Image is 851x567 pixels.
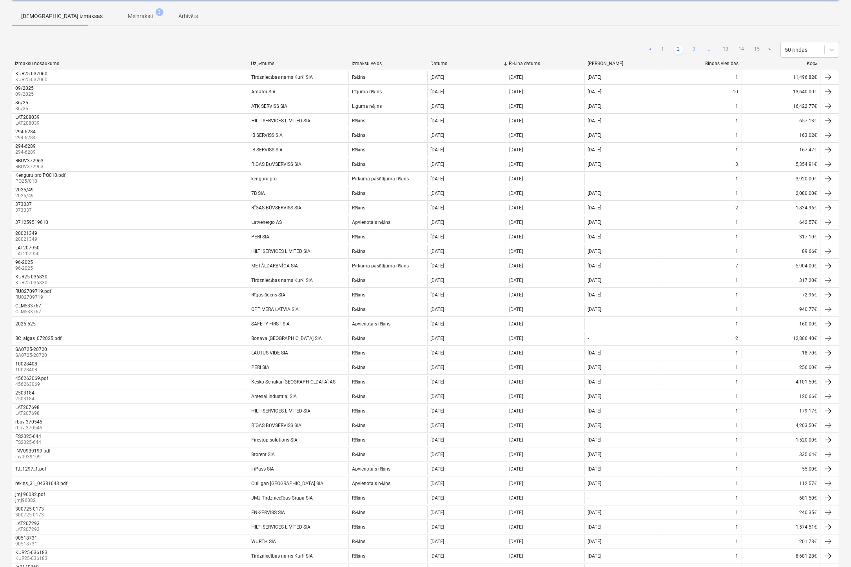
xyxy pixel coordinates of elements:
div: KUR25-036830 [15,274,47,280]
div: 1 [736,104,739,109]
div: 642.57€ [742,216,820,229]
p: [DEMOGRAPHIC_DATA] izmaksas [21,12,103,20]
div: HILTI SERVICES LIMITED SIA [251,408,310,414]
div: 1 [736,234,739,240]
div: [DATE] [431,176,445,182]
div: kenguru pro [251,176,277,182]
div: [DATE] [509,133,523,138]
div: 09/2025 [15,85,34,91]
div: 294-6284 [15,129,36,134]
div: 16,422.77€ [742,100,820,113]
div: Apvienotais rēķins [352,321,390,327]
div: 1 [736,292,739,298]
div: [DATE] [588,263,602,269]
div: SA0725-20720 [15,347,47,352]
div: 1 [736,481,739,486]
div: 1 [736,466,739,472]
div: [DATE] [431,147,445,153]
p: 294-6289 [15,149,37,156]
div: OLM533767 [15,303,41,309]
div: 1 [736,495,739,501]
div: 3,920.00€ [742,173,820,185]
div: [DATE] [509,495,523,501]
div: InPass SIA [251,466,274,472]
div: METĀLDARBNĪCA SIA [251,263,298,269]
div: 240.35€ [742,506,820,519]
div: [DATE] [509,234,523,240]
div: 2025-525 [15,321,36,327]
p: 86/25 [15,105,30,112]
div: [DATE] [431,278,445,283]
div: [DATE] [431,394,445,399]
div: 179.17€ [742,405,820,417]
div: Rēķins [352,191,365,196]
div: Rēķins [352,307,365,313]
div: 4,203.50€ [742,419,820,432]
p: LAT207698 [15,410,41,417]
div: KUR25-037060 [15,71,47,76]
div: [DATE] [588,466,602,472]
div: [DATE] [431,321,445,327]
div: 5,904.00€ [742,260,820,272]
div: 1 [736,408,739,414]
p: KUR25-036830 [15,280,49,286]
div: [DATE] [509,307,523,312]
div: [DATE] [431,408,445,414]
div: [DATE] [509,191,523,196]
div: Rēķins [352,365,365,371]
a: Page 13 [721,45,730,55]
div: [DATE] [588,292,602,298]
a: Page 2 is your current page [674,45,683,55]
div: 89.66€ [742,245,820,258]
div: 317.10€ [742,231,820,243]
p: 300725-0173 [15,512,45,518]
div: [DATE] [509,118,523,124]
div: LAT208039 [15,114,40,120]
div: Firestop solutions SIA [251,437,298,443]
p: Melnraksti [128,12,153,20]
div: Rēķins [352,133,365,138]
div: [DATE] [509,162,523,167]
div: [DATE] [431,162,445,167]
div: [DATE] [509,350,523,356]
div: [DATE] [431,365,445,370]
div: [DATE] [509,452,523,457]
div: Uzņēmums [251,61,345,67]
div: RU02709719.pdf [15,289,51,294]
div: [DATE] [431,481,445,486]
div: Kesko Senukai [GEOGRAPHIC_DATA] AS [251,379,336,385]
div: TJ_1297_1.pdf [15,466,46,472]
div: [DATE] [509,75,523,80]
div: Pirkuma pasūtījuma rēķins [352,263,409,269]
div: [DATE] [509,336,523,341]
div: [DATE] [509,147,523,153]
div: 96-2025 [15,260,33,265]
p: 2025/49 [15,193,35,199]
div: RĪGAS BŪVSERVISS SIA [251,162,301,167]
div: [DATE] [509,176,523,182]
div: [DATE] [588,452,602,457]
div: [DATE] [588,118,602,124]
div: Rēķins [352,75,365,80]
div: [DATE] [431,452,445,457]
div: PERI SIA [251,365,269,370]
div: rbuv 370545 [15,419,42,425]
div: - [588,176,589,182]
div: [DATE] [431,423,445,428]
a: Page 14 [737,45,746,55]
div: 13,640.00€ [742,85,820,98]
div: Rindas vienības [666,61,739,67]
div: 1 [736,423,739,428]
div: [DATE] [588,234,602,240]
div: [DATE] [431,495,445,501]
div: IB SERVISS SIA [251,133,283,138]
p: 10028408 [15,367,39,373]
div: 371259519610 [15,220,48,225]
div: 112.57€ [742,477,820,490]
div: [DATE] [509,263,523,269]
div: [DATE] [509,104,523,109]
div: Apvienotais rēķins [352,481,390,487]
a: Page 15 [752,45,762,55]
div: 1 [736,220,739,225]
div: RĪGAS BŪVSERVISS SIA [251,423,301,429]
